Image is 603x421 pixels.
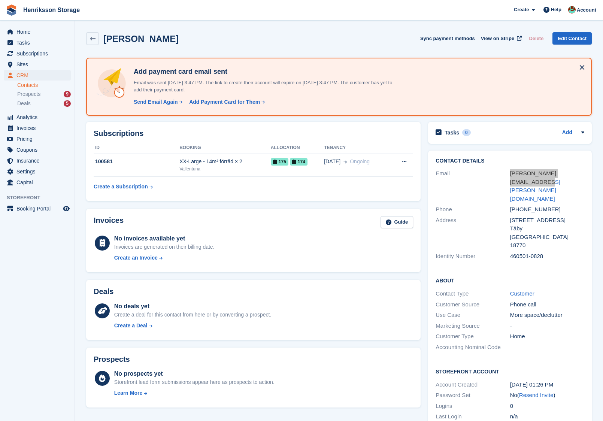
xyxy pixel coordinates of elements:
[4,37,71,48] a: menu
[420,32,475,45] button: Sync payment methods
[4,155,71,166] a: menu
[16,48,61,59] span: Subscriptions
[20,4,83,16] a: Henriksson Storage
[7,194,75,202] span: Storefront
[510,241,584,250] div: 18770
[16,166,61,177] span: Settings
[551,6,561,13] span: Help
[114,243,215,251] div: Invoices are generated on their billing date.
[510,332,584,341] div: Home
[179,166,271,172] div: Vallentuna
[510,252,584,261] div: 460501-0828
[350,158,370,164] span: Ongoing
[134,98,178,106] div: Send Email Again
[436,158,584,164] h2: Contact Details
[64,91,71,97] div: 9
[478,32,523,45] a: View on Stripe
[436,402,510,411] div: Logins
[436,332,510,341] div: Customer Type
[510,391,584,400] div: No
[462,129,471,136] div: 0
[519,392,554,398] a: Resend Invite
[114,302,271,311] div: No deals yet
[436,252,510,261] div: Identity Number
[271,142,324,154] th: Allocation
[94,287,113,296] h2: Deals
[94,142,179,154] th: ID
[189,98,260,106] div: Add Payment Card for Them
[16,112,61,122] span: Analytics
[64,100,71,107] div: 5
[510,402,584,411] div: 0
[4,48,71,59] a: menu
[568,6,576,13] img: Isak Martinelle
[131,67,393,76] h4: Add payment card email sent
[16,59,61,70] span: Sites
[4,203,71,214] a: menu
[481,35,514,42] span: View on Stripe
[324,142,390,154] th: Tenancy
[4,59,71,70] a: menu
[510,322,584,330] div: -
[436,276,584,284] h2: About
[436,391,510,400] div: Password Set
[4,112,71,122] a: menu
[436,205,510,214] div: Phone
[290,158,307,166] span: 174
[179,142,271,154] th: Booking
[436,169,510,203] div: Email
[114,378,275,386] div: Storefront lead form submissions appear here as prospects to action.
[17,82,71,89] a: Contacts
[16,70,61,81] span: CRM
[4,177,71,188] a: menu
[16,203,61,214] span: Booking Portal
[510,311,584,319] div: More space/declutter
[510,412,584,421] div: n/a
[114,389,142,397] div: Learn More
[114,254,158,262] div: Create an Invoice
[62,204,71,213] a: Preview store
[131,79,393,94] p: Email was sent [DATE] 3:47 PM. The link to create their account will expire on [DATE] 3:47 PM. Th...
[114,311,271,319] div: Create a deal for this contact from here or by converting a prospect.
[114,322,148,330] div: Create a Deal
[436,367,584,375] h2: Storefront Account
[436,300,510,309] div: Customer Source
[4,166,71,177] a: menu
[4,27,71,37] a: menu
[436,216,510,250] div: Address
[114,234,215,243] div: No invoices available yet
[436,412,510,421] div: Last Login
[17,90,71,98] a: Prospects 9
[114,369,275,378] div: No prospects yet
[436,311,510,319] div: Use Case
[517,392,555,398] span: ( )
[94,158,179,166] div: 100581
[436,322,510,330] div: Marketing Source
[114,322,271,330] a: Create a Deal
[96,67,128,99] img: add-payment-card-4dbda4983b697a7845d177d07a5d71e8a16f1ec00487972de202a45f1e8132f5.svg
[510,170,560,202] a: [PERSON_NAME][EMAIL_ADDRESS][PERSON_NAME][DOMAIN_NAME]
[510,290,534,297] a: Customer
[514,6,529,13] span: Create
[552,32,592,45] a: Edit Contact
[4,134,71,144] a: menu
[16,27,61,37] span: Home
[94,216,124,228] h2: Invoices
[94,355,130,364] h2: Prospects
[4,70,71,81] a: menu
[510,205,584,214] div: [PHONE_NUMBER]
[436,343,510,352] div: Accounting Nominal Code
[17,100,71,107] a: Deals 5
[436,381,510,389] div: Account Created
[16,155,61,166] span: Insurance
[510,381,584,389] div: [DATE] 01:26 PM
[114,254,215,262] a: Create an Invoice
[94,129,413,138] h2: Subscriptions
[510,216,584,225] div: [STREET_ADDRESS]
[94,180,153,194] a: Create a Subscription
[114,389,275,397] a: Learn More
[510,300,584,309] div: Phone call
[381,216,413,228] a: Guide
[16,134,61,144] span: Pricing
[94,183,148,191] div: Create a Subscription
